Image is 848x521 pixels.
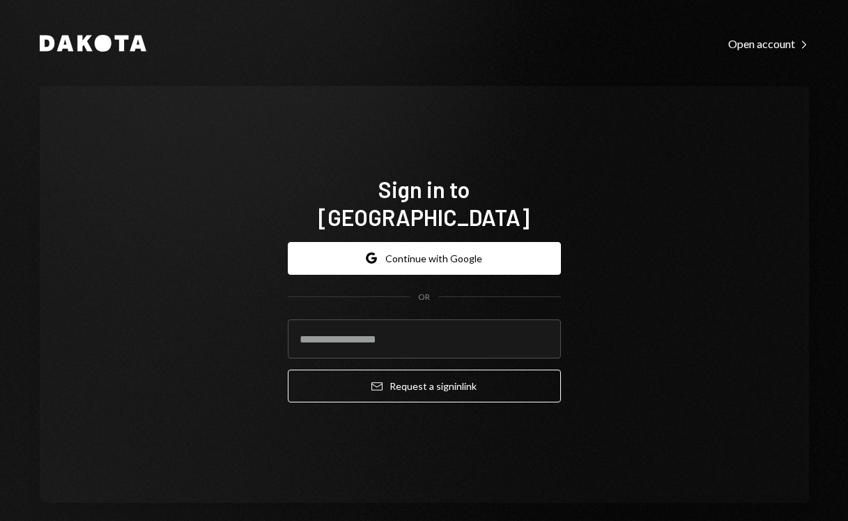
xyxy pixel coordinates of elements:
button: Request a signinlink [288,370,561,402]
button: Continue with Google [288,242,561,275]
a: Open account [728,36,809,51]
div: OR [418,292,430,303]
h1: Sign in to [GEOGRAPHIC_DATA] [288,175,561,231]
div: Open account [728,37,809,51]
